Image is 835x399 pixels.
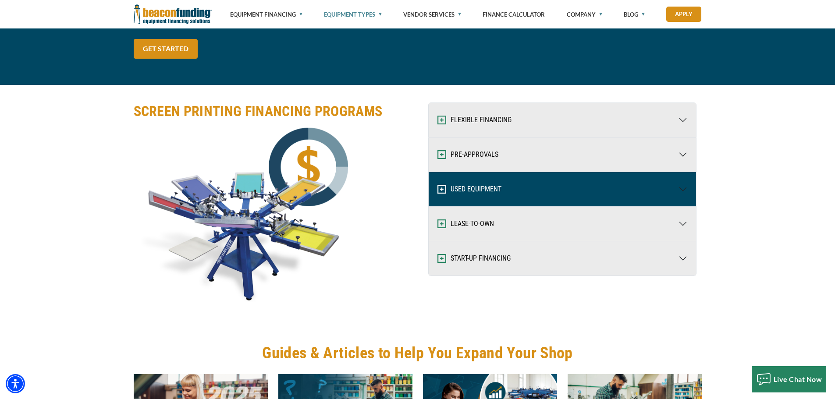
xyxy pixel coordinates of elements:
img: Screen Printing Equipment [134,127,353,302]
img: Expand and Collapse Icon [437,150,446,159]
a: Guides & Articles to Help You Expand Your Shop [134,346,702,361]
button: START-UP FINANCING [429,241,696,275]
div: Accessibility Menu [6,374,25,393]
button: FLEXIBLE FINANCING [429,103,696,137]
img: Expand and Collapse Icon [437,219,446,228]
span: Live Chat Now [774,375,822,383]
button: Live Chat Now [752,366,827,392]
a: Apply [666,7,701,22]
button: LEASE-TO-OWN [429,207,696,241]
button: PRE-APPROVALS [429,138,696,172]
img: Expand and Collapse Icon [437,116,446,124]
h3: SCREEN PRINTING FINANCING PROGRAMS [134,102,412,120]
button: USED EQUIPMENT [429,172,696,206]
a: GET STARTED [134,39,198,59]
img: Expand and Collapse Icon [437,254,446,263]
img: Expand and Collapse Icon [437,185,446,194]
